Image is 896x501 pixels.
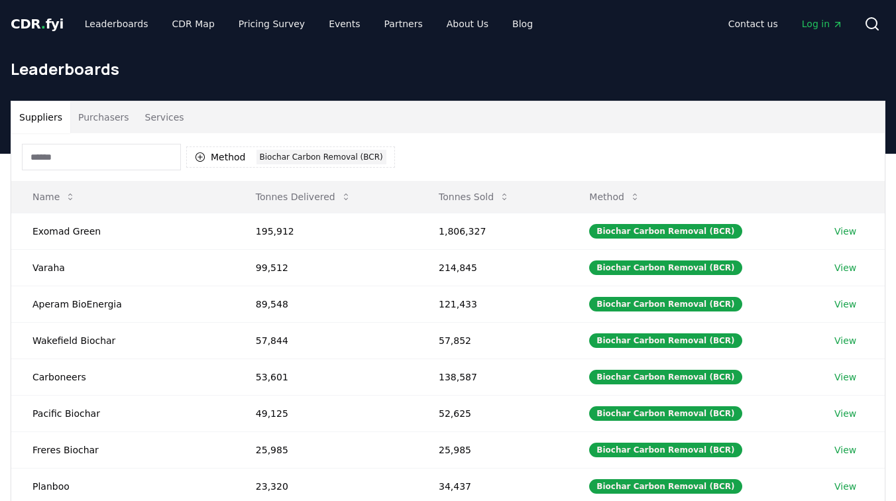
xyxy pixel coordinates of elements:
[245,184,362,210] button: Tonnes Delivered
[228,12,315,36] a: Pricing Survey
[418,286,568,322] td: 121,433
[589,370,742,384] div: Biochar Carbon Removal (BCR)
[802,17,843,30] span: Log in
[589,333,742,348] div: Biochar Carbon Removal (BCR)
[74,12,543,36] nav: Main
[589,297,742,311] div: Biochar Carbon Removal (BCR)
[579,184,651,210] button: Method
[589,479,742,494] div: Biochar Carbon Removal (BCR)
[418,395,568,431] td: 52,625
[11,431,235,468] td: Freres Biochar
[235,431,418,468] td: 25,985
[11,15,64,33] a: CDR.fyi
[41,16,46,32] span: .
[428,184,520,210] button: Tonnes Sold
[235,359,418,395] td: 53,601
[834,407,856,420] a: View
[418,322,568,359] td: 57,852
[235,286,418,322] td: 89,548
[436,12,499,36] a: About Us
[235,322,418,359] td: 57,844
[11,58,885,80] h1: Leaderboards
[834,261,856,274] a: View
[11,359,235,395] td: Carboneers
[418,359,568,395] td: 138,587
[11,395,235,431] td: Pacific Biochar
[374,12,433,36] a: Partners
[318,12,370,36] a: Events
[718,12,854,36] nav: Main
[718,12,789,36] a: Contact us
[235,395,418,431] td: 49,125
[834,298,856,311] a: View
[834,370,856,384] a: View
[70,101,137,133] button: Purchasers
[137,101,192,133] button: Services
[418,213,568,249] td: 1,806,327
[791,12,854,36] a: Log in
[589,224,742,239] div: Biochar Carbon Removal (BCR)
[162,12,225,36] a: CDR Map
[834,334,856,347] a: View
[74,12,159,36] a: Leaderboards
[834,480,856,493] a: View
[11,286,235,322] td: Aperam BioEnergia
[589,260,742,275] div: Biochar Carbon Removal (BCR)
[235,213,418,249] td: 195,912
[22,184,86,210] button: Name
[834,225,856,238] a: View
[589,406,742,421] div: Biochar Carbon Removal (BCR)
[11,213,235,249] td: Exomad Green
[418,249,568,286] td: 214,845
[589,443,742,457] div: Biochar Carbon Removal (BCR)
[186,146,395,168] button: MethodBiochar Carbon Removal (BCR)
[418,431,568,468] td: 25,985
[502,12,543,36] a: Blog
[11,16,64,32] span: CDR fyi
[11,101,70,133] button: Suppliers
[235,249,418,286] td: 99,512
[11,322,235,359] td: Wakefield Biochar
[834,443,856,457] a: View
[256,150,386,164] div: Biochar Carbon Removal (BCR)
[11,249,235,286] td: Varaha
